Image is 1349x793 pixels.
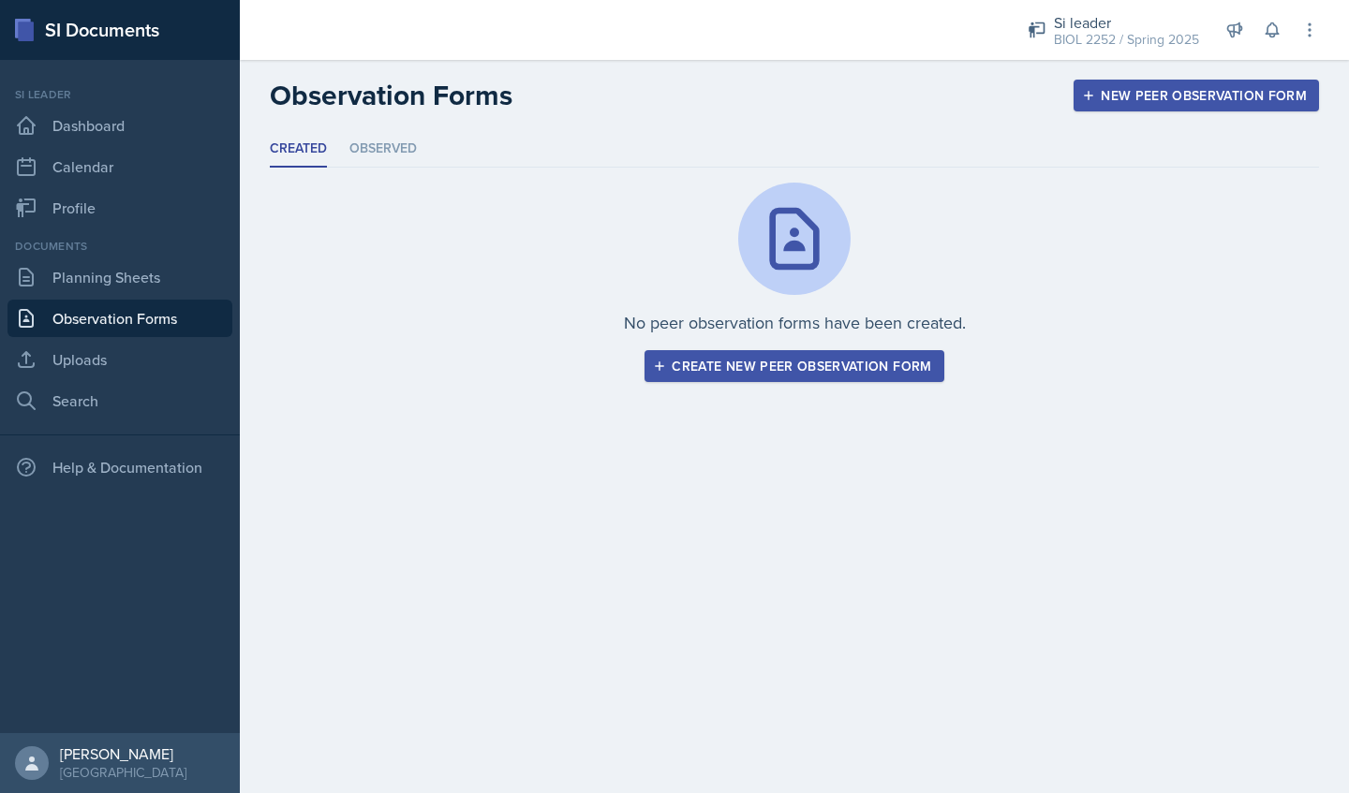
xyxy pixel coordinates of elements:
a: Observation Forms [7,300,232,337]
button: Create new peer observation form [645,350,943,382]
li: Created [270,131,327,168]
div: Si leader [7,86,232,103]
a: Dashboard [7,107,232,144]
h2: Observation Forms [270,79,512,112]
div: Create new peer observation form [657,359,931,374]
div: [PERSON_NAME] [60,744,186,763]
div: New Peer Observation Form [1086,88,1307,103]
div: Documents [7,238,232,255]
div: BIOL 2252 / Spring 2025 [1054,30,1199,50]
div: Help & Documentation [7,448,232,486]
li: Observed [349,131,417,168]
a: Uploads [7,341,232,378]
a: Calendar [7,148,232,185]
a: Search [7,382,232,419]
div: [GEOGRAPHIC_DATA] [60,763,186,782]
a: Planning Sheets [7,258,232,296]
button: New Peer Observation Form [1074,80,1319,111]
div: Si leader [1054,11,1199,34]
a: Profile [7,189,232,227]
p: No peer observation forms have been created. [624,310,966,335]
